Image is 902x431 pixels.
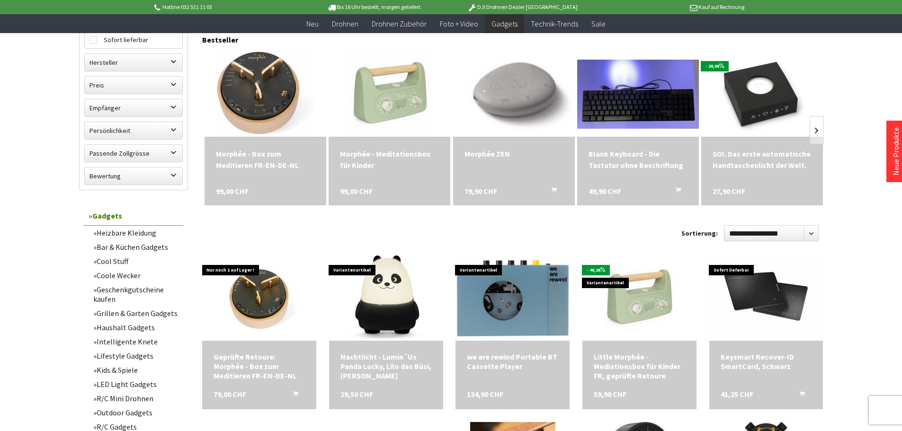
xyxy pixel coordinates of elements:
img: Keysmart Recover-ID SmartCard, Schwarz [709,255,823,341]
span: 49,90 CHF [589,185,621,197]
span: 99,00 CHF [216,185,249,197]
img: Little Morphée - Mediationsbox für Kinder FR, geprüfte Retoure [601,260,677,336]
span: 79,90 CHF [464,185,497,197]
a: Morphée - Meditationsbox für Kinder 99,00 CHF [340,148,439,171]
button: In den Warenkorb [664,185,687,198]
label: Sofort lieferbar [85,31,182,48]
p: Hotline 032 511 11 03 [153,1,301,13]
button: In den Warenkorb [788,389,811,402]
img: Nachtlicht - Lumin´Us Panda Lucky, Lilo das Büsi, Basil der Hase [347,255,426,341]
label: Hersteller [85,54,182,71]
span: Foto + Video [440,19,478,28]
a: LED Light Gadgets [89,377,183,391]
p: Bis 16 Uhr bestellt, morgen geliefert. [301,1,448,13]
a: Neu [300,14,325,34]
div: Bestseller [202,26,823,49]
label: Passende Zollgrösse [85,145,182,162]
a: Blank Keyboard - Die Tastatur ohne Beschriftung 49,90 CHF In den Warenkorb [589,148,688,171]
a: R/C Mini Drohnen [89,391,183,405]
span: 99,00 CHF [340,185,373,197]
span: 79,00 CHF [214,389,246,399]
label: Sortierung: [681,226,718,241]
a: Sale [585,14,612,34]
img: Blank Keyboard - Die Tastatur ohne Beschriftung [577,60,699,129]
a: Keysmart Recover-ID SmartCard, Schwarz 41,25 CHF In den Warenkorb [721,352,812,371]
span: 29,50 CHF [340,389,373,399]
div: Blank Keyboard - Die Tastatur ohne Beschriftung [589,148,688,171]
img: Morphée ZEN [454,35,573,154]
div: SOI. Das erste automatische Handtaschenlicht der Welt. [713,148,812,171]
p: Kauf auf Rechnung [597,1,744,13]
div: Morphée - Meditationsbox für Kinder [340,148,439,171]
a: Geprüfte Retoure: Morphée - Box zum Meditieren FR-EN-DE-NL 79,00 CHF In den Warenkorb [214,352,305,380]
a: Kids & Spiele [89,363,183,377]
a: Cool Stuff [89,254,183,268]
a: Gadgets [84,206,183,226]
a: Drohnen [325,14,365,34]
a: Coole Wecker [89,268,183,282]
span: 59,90 CHF [594,389,626,399]
a: Gadgets [485,14,524,34]
a: Lifestyle Gadgets [89,349,183,363]
div: Keysmart Recover-ID SmartCard, Schwarz [721,352,812,371]
a: Grillen & Garten Gadgets [89,306,183,320]
a: Drohnen Zubehör [365,14,433,34]
span: Drohnen Zubehör [372,19,427,28]
span: 134,90 CHF [467,389,503,399]
button: In den Warenkorb [540,185,563,198]
label: Preis [85,77,182,94]
label: Bewertung [85,167,182,185]
a: Intelligente Knete [89,334,183,349]
a: Nachtlicht - Lumin´Us Panda Lucky, Lilo das Büsi, [PERSON_NAME] 29,50 CHF [340,352,432,380]
a: Outdoor Gadgets [89,405,183,420]
div: Geprüfte Retoure: Morphée - Box zum Meditieren FR-EN-DE-NL [214,352,305,380]
label: Persönlichkeit [85,122,182,139]
a: Neue Produkte [891,127,901,176]
a: Technik-Trends [524,14,585,34]
a: Morphée ZEN 79,90 CHF In den Warenkorb [464,148,563,159]
a: Haushalt Gadgets [89,320,183,334]
a: Morphée - Box zum Meditieren FR-EN-DE-NL 99,00 CHF [216,148,315,171]
div: Morphée ZEN [464,148,563,159]
img: SOI. Das erste automatische Handtaschenlicht der Welt. [706,52,819,137]
a: SOI. Das erste automatische Handtaschenlicht der Welt. 27,90 CHF [713,148,812,171]
img: Morphée - Meditationsbox für Kinder [347,52,432,137]
div: Morphée - Box zum Meditieren FR-EN-DE-NL [216,148,315,171]
span: Gadgets [491,19,518,28]
button: In den Warenkorb [281,389,304,402]
span: 27,90 CHF [713,185,745,197]
img: we are rewind Portable BT Cassette Player [455,260,570,336]
span: Drohnen [332,19,358,28]
img: Morphée - Box zum Meditieren FR-EN-DE-NL [217,52,314,137]
span: Sale [591,19,606,28]
img: Geprüfte Retoure: Morphée - Box zum Meditieren FR-EN-DE-NL [216,255,302,341]
span: Neu [306,19,319,28]
div: we are rewind Portable BT Cassette Player [467,352,558,371]
a: we are rewind Portable BT Cassette Player 134,90 CHF [467,352,558,371]
a: Little Morphée - Mediationsbox für Kinder FR, geprüfte Retoure 59,90 CHF [594,352,685,380]
span: 41,25 CHF [721,389,753,399]
a: Geschenkgutscheine kaufen [89,282,183,306]
div: Nachtlicht - Lumin´Us Panda Lucky, Lilo das Büsi, [PERSON_NAME] [340,352,432,380]
a: Heizbare Kleidung [89,226,183,240]
a: Foto + Video [433,14,485,34]
a: Bar & Küchen Gadgets [89,240,183,254]
span: Technik-Trends [531,19,578,28]
p: DJI Drohnen Dealer [GEOGRAPHIC_DATA] [448,1,596,13]
div: Little Morphée - Mediationsbox für Kinder FR, geprüfte Retoure [594,352,685,380]
label: Empfänger [85,99,182,116]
